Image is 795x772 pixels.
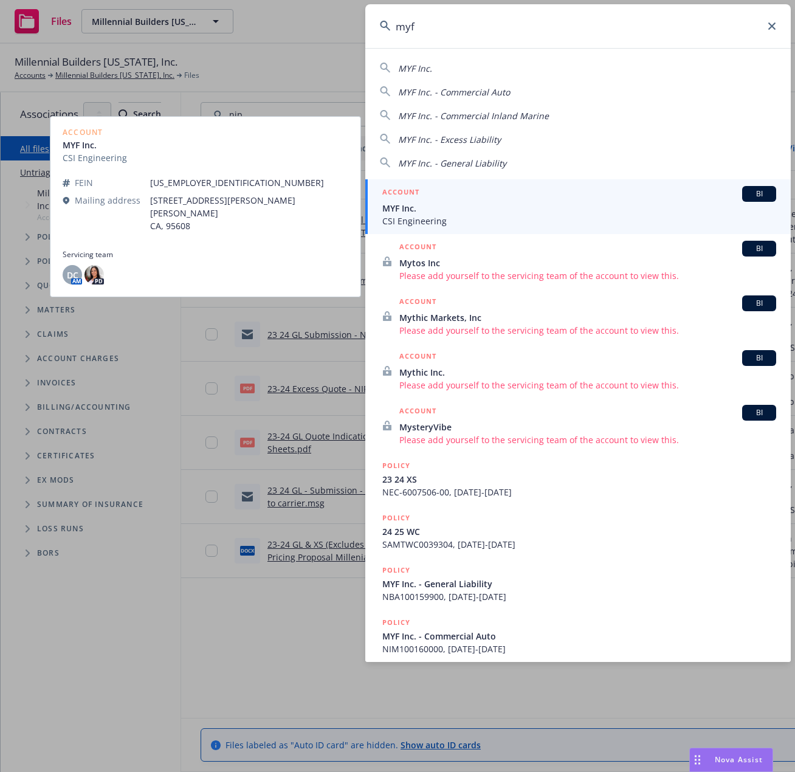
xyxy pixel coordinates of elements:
span: BI [747,243,771,254]
h5: POLICY [382,460,410,472]
span: SAMTWC0039304, [DATE]-[DATE] [382,538,776,551]
a: POLICY24 25 WCSAMTWC0039304, [DATE]-[DATE] [365,505,791,557]
span: NIM100160000, [DATE]-[DATE] [382,643,776,655]
input: Search... [365,4,791,48]
h5: POLICY [382,512,410,524]
a: POLICYMYF Inc. - General LiabilityNBA100159900, [DATE]-[DATE] [365,557,791,610]
span: MYF Inc. - Excess Liability [398,134,501,145]
span: NEC-6007506-00, [DATE]-[DATE] [382,486,776,498]
button: Nova Assist [689,748,773,772]
h5: ACCOUNT [399,350,436,365]
span: Please add yourself to the servicing team of the account to view this. [399,324,776,337]
span: 24 25 WC [382,525,776,538]
h5: POLICY [382,564,410,576]
span: BI [747,407,771,418]
h5: ACCOUNT [399,295,436,310]
h5: ACCOUNT [382,186,419,201]
h5: ACCOUNT [399,241,436,255]
span: NBA100159900, [DATE]-[DATE] [382,590,776,603]
span: MysteryVibe [399,421,776,433]
a: ACCOUNTBIMytos IncPlease add yourself to the servicing team of the account to view this. [365,234,791,289]
span: BI [747,298,771,309]
a: POLICYMYF Inc. - Commercial AutoNIM100160000, [DATE]-[DATE] [365,610,791,662]
span: MYF Inc. [382,202,776,215]
span: Please add yourself to the servicing team of the account to view this. [399,379,776,391]
span: BI [747,353,771,364]
span: Please add yourself to the servicing team of the account to view this. [399,269,776,282]
h5: ACCOUNT [399,405,436,419]
a: ACCOUNTBIMythic Markets, IncPlease add yourself to the servicing team of the account to view this. [365,289,791,343]
a: ACCOUNTBIMYF Inc.CSI Engineering [365,179,791,234]
span: MYF Inc. - General Liability [398,157,506,169]
span: BI [747,188,771,199]
span: Nova Assist [715,754,763,765]
span: MYF Inc. [398,63,432,74]
a: ACCOUNTBIMythic Inc.Please add yourself to the servicing team of the account to view this. [365,343,791,398]
span: MYF Inc. - Commercial Auto [382,630,776,643]
span: Mythic Inc. [399,366,776,379]
span: Please add yourself to the servicing team of the account to view this. [399,433,776,446]
a: ACCOUNTBIMysteryVibePlease add yourself to the servicing team of the account to view this. [365,398,791,453]
span: Mythic Markets, Inc [399,311,776,324]
span: CSI Engineering [382,215,776,227]
span: MYF Inc. - General Liability [382,577,776,590]
a: POLICY23 24 XSNEC-6007506-00, [DATE]-[DATE] [365,453,791,505]
span: Mytos Inc [399,257,776,269]
h5: POLICY [382,616,410,629]
span: MYF Inc. - Commercial Auto [398,86,510,98]
span: MYF Inc. - Commercial Inland Marine [398,110,549,122]
span: 23 24 XS [382,473,776,486]
div: Drag to move [690,748,705,771]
